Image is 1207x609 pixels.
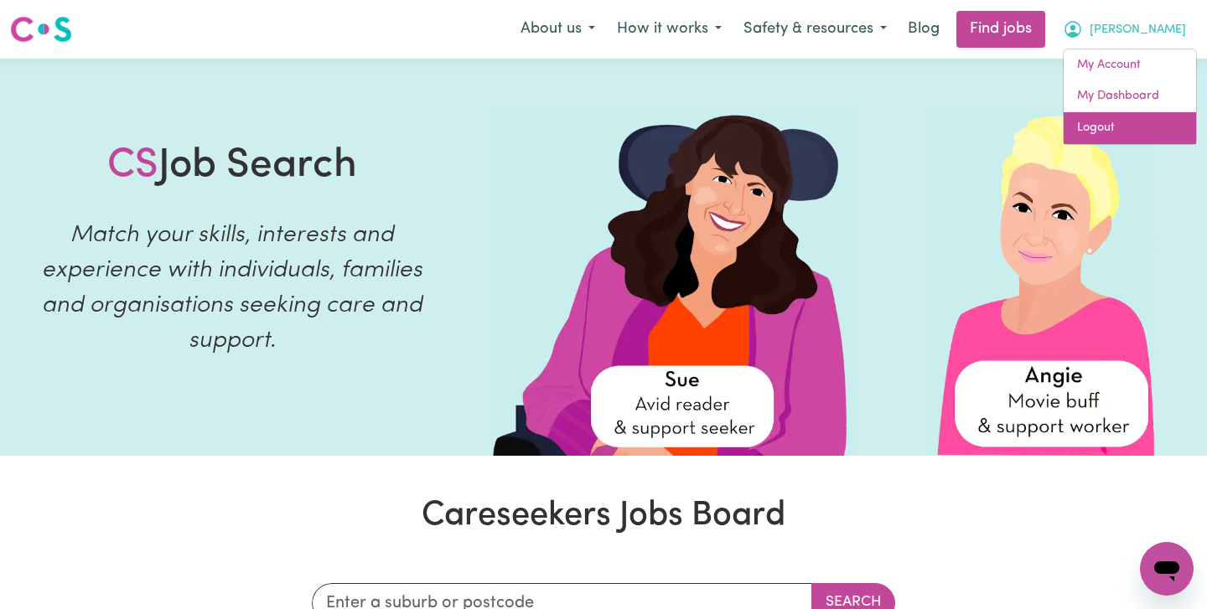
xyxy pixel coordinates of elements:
a: Blog [898,11,950,48]
a: My Dashboard [1064,80,1196,112]
span: [PERSON_NAME] [1090,21,1186,39]
a: My Account [1064,49,1196,81]
iframe: Button to launch messaging window [1140,542,1194,596]
button: How it works [606,12,733,47]
p: Match your skills, interests and experience with individuals, families and organisations seeking ... [20,218,444,359]
h1: Job Search [107,142,357,191]
button: Safety & resources [733,12,898,47]
a: Logout [1064,112,1196,144]
a: Find jobs [956,11,1045,48]
div: My Account [1063,49,1197,145]
button: About us [510,12,606,47]
span: CS [107,146,158,186]
img: Careseekers logo [10,14,72,44]
button: My Account [1052,12,1197,47]
a: Careseekers logo [10,10,72,49]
